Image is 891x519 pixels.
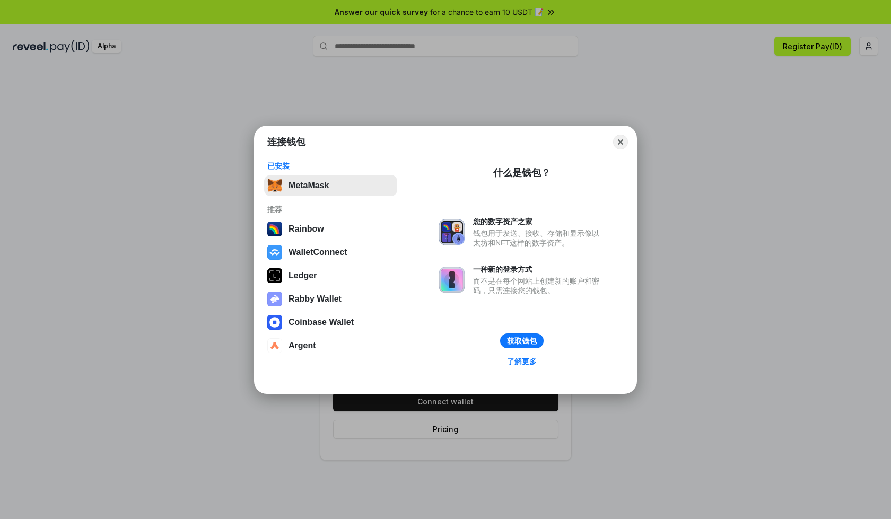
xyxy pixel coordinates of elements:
[267,205,394,214] div: 推荐
[264,265,397,286] button: Ledger
[289,271,317,280] div: Ledger
[289,181,329,190] div: MetaMask
[267,268,282,283] img: svg+xml,%3Csvg%20xmlns%3D%22http%3A%2F%2Fwww.w3.org%2F2000%2Fsvg%22%20width%3D%2228%22%20height%3...
[473,265,605,274] div: 一种新的登录方式
[267,222,282,236] img: svg+xml,%3Csvg%20width%3D%22120%22%20height%3D%22120%22%20viewBox%3D%220%200%20120%20120%22%20fil...
[267,292,282,306] img: svg+xml,%3Csvg%20xmlns%3D%22http%3A%2F%2Fwww.w3.org%2F2000%2Fsvg%22%20fill%3D%22none%22%20viewBox...
[613,135,628,149] button: Close
[289,294,342,304] div: Rabby Wallet
[493,166,551,179] div: 什么是钱包？
[507,336,537,346] div: 获取钱包
[267,136,305,148] h1: 连接钱包
[289,248,347,257] div: WalletConnect
[289,318,354,327] div: Coinbase Wallet
[267,245,282,260] img: svg+xml,%3Csvg%20width%3D%2228%22%20height%3D%2228%22%20viewBox%3D%220%200%2028%2028%22%20fill%3D...
[289,341,316,350] div: Argent
[439,267,465,293] img: svg+xml,%3Csvg%20xmlns%3D%22http%3A%2F%2Fwww.w3.org%2F2000%2Fsvg%22%20fill%3D%22none%22%20viewBox...
[267,161,394,171] div: 已安装
[264,218,397,240] button: Rainbow
[264,242,397,263] button: WalletConnect
[473,276,605,295] div: 而不是在每个网站上创建新的账户和密码，只需连接您的钱包。
[473,217,605,226] div: 您的数字资产之家
[439,219,465,245] img: svg+xml,%3Csvg%20xmlns%3D%22http%3A%2F%2Fwww.w3.org%2F2000%2Fsvg%22%20fill%3D%22none%22%20viewBox...
[267,178,282,193] img: svg+xml,%3Csvg%20fill%3D%22none%22%20height%3D%2233%22%20viewBox%3D%220%200%2035%2033%22%20width%...
[507,357,537,366] div: 了解更多
[264,288,397,310] button: Rabby Wallet
[267,338,282,353] img: svg+xml,%3Csvg%20width%3D%2228%22%20height%3D%2228%22%20viewBox%3D%220%200%2028%2028%22%20fill%3D...
[473,228,605,248] div: 钱包用于发送、接收、存储和显示像以太坊和NFT这样的数字资产。
[267,315,282,330] img: svg+xml,%3Csvg%20width%3D%2228%22%20height%3D%2228%22%20viewBox%3D%220%200%2028%2028%22%20fill%3D...
[289,224,324,234] div: Rainbow
[264,175,397,196] button: MetaMask
[264,312,397,333] button: Coinbase Wallet
[501,355,543,368] a: 了解更多
[500,333,544,348] button: 获取钱包
[264,335,397,356] button: Argent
